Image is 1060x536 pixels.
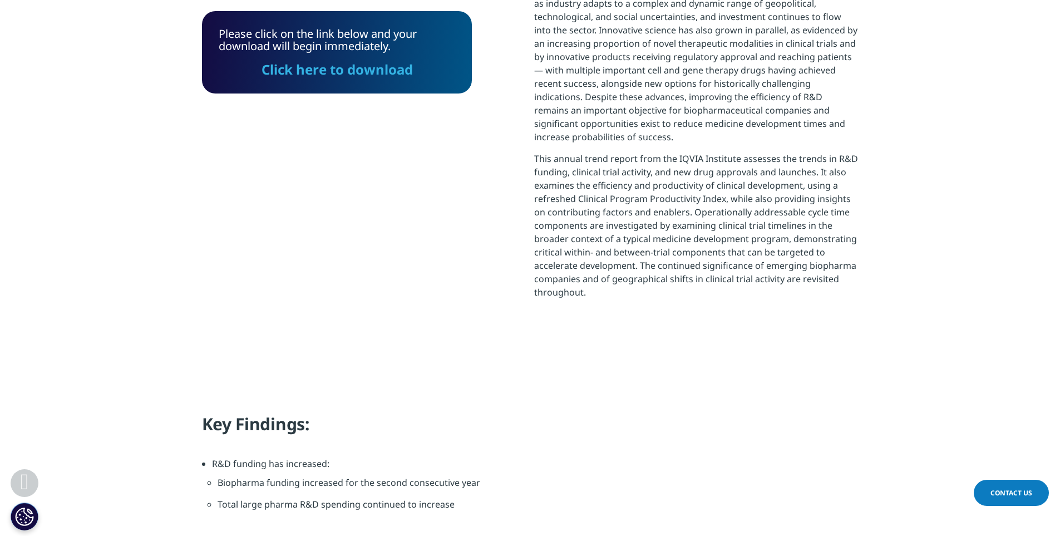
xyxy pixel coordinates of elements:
[219,28,455,77] div: Please click on the link below and your download will begin immediately.
[990,488,1032,498] span: Contact Us
[212,457,859,533] li: R&D funding has increased:
[534,152,859,307] p: This annual trend report from the IQVIA Institute assesses the trends in R&D funding, clinical tr...
[11,503,38,530] button: Cookies Settings
[262,60,413,78] a: Click here to download
[218,476,853,498] li: Biopharma funding increased for the second consecutive year
[974,480,1049,506] a: Contact Us
[218,498,853,519] li: Total large pharma R&D spending continued to increase
[202,413,859,444] h4: Key Findings:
